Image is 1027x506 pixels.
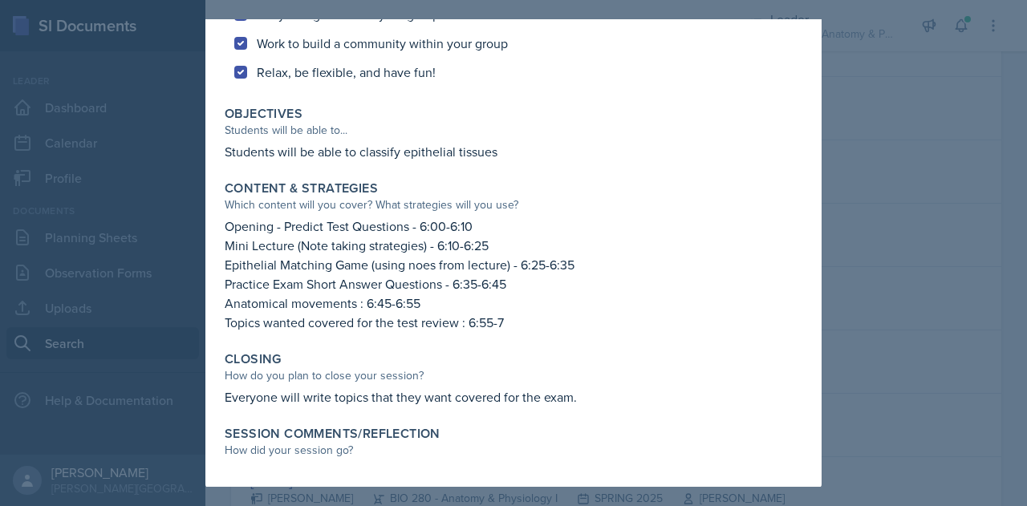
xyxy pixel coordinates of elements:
[225,217,802,236] p: Opening - Predict Test Questions - 6:00-6:10
[225,196,802,213] div: Which content will you cover? What strategies will you use?
[225,106,302,122] label: Objectives
[225,387,802,407] p: Everyone will write topics that they want covered for the exam.
[225,180,378,196] label: Content & Strategies
[225,274,802,293] p: Practice Exam Short Answer Questions - 6:35-6:45
[225,426,440,442] label: Session Comments/Reflection
[225,142,802,161] p: Students will be able to classify epithelial tissues
[225,236,802,255] p: Mini Lecture (Note taking strategies) - 6:10-6:25
[225,122,802,139] div: Students will be able to...
[225,367,802,384] div: How do you plan to close your session?
[225,313,802,332] p: Topics wanted covered for the test review : 6:55-7
[225,351,282,367] label: Closing
[225,255,802,274] p: Epithelial Matching Game (using noes from lecture) - 6:25-6:35
[225,293,802,313] p: Anatomical movements : 6:45-6:55
[225,442,802,459] div: How did your session go?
